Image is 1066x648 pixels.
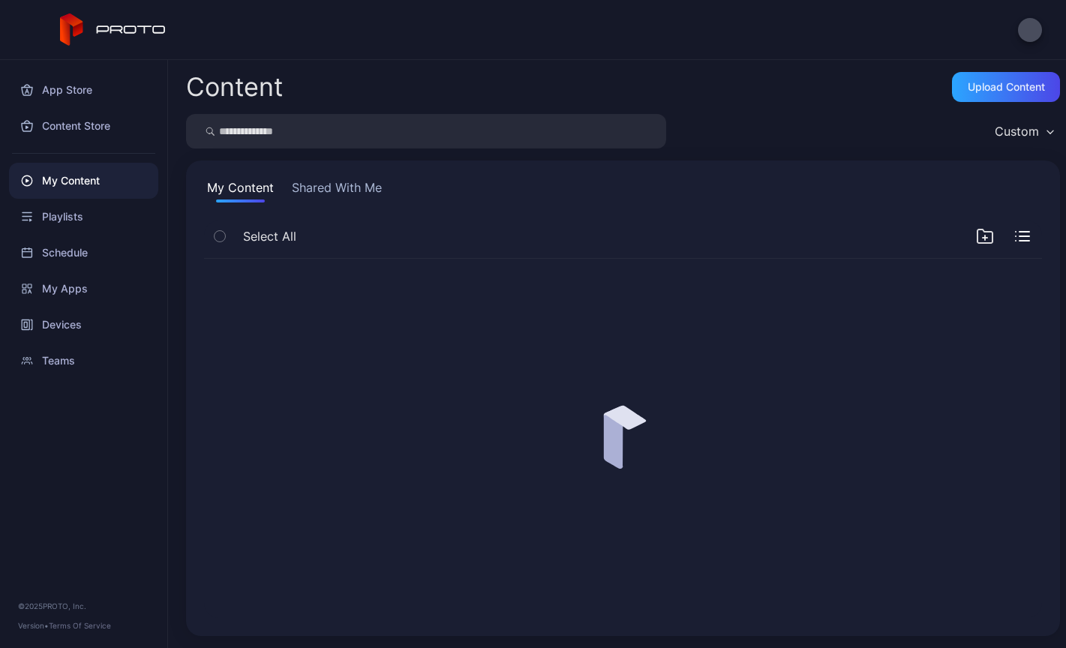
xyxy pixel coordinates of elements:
button: Upload Content [952,72,1060,102]
div: Content [186,74,283,100]
a: Devices [9,307,158,343]
a: Content Store [9,108,158,144]
button: Shared With Me [289,178,385,202]
a: Schedule [9,235,158,271]
a: Playlists [9,199,158,235]
span: Version • [18,621,49,630]
a: App Store [9,72,158,108]
a: Terms Of Service [49,621,111,630]
button: Custom [987,114,1060,148]
button: My Content [204,178,277,202]
span: Select All [243,227,296,245]
a: My Apps [9,271,158,307]
div: © 2025 PROTO, Inc. [18,600,149,612]
div: Custom [995,124,1039,139]
div: Upload Content [968,81,1045,93]
a: My Content [9,163,158,199]
a: Teams [9,343,158,379]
